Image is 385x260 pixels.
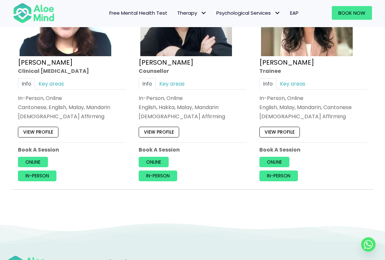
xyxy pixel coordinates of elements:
a: Online [18,157,48,168]
span: Book Now [338,9,365,16]
p: English, Malay, Mandarin, Cantonese [259,104,367,111]
span: Free Mental Health Test [109,9,167,16]
div: [DEMOGRAPHIC_DATA] Affirming [18,113,126,121]
p: Book A Session [259,146,367,154]
a: In-person [259,171,298,181]
span: Therapy [177,9,207,16]
span: EAP [290,9,299,16]
a: Free Mental Health Test [104,6,172,20]
span: Psychological Services [216,9,280,16]
a: Whatsapp [361,237,376,252]
a: View profile [259,127,300,138]
a: Key areas [35,78,68,90]
a: In-person [18,171,56,181]
a: EAP [285,6,303,20]
a: Info [18,78,35,90]
a: [PERSON_NAME] [139,58,193,67]
a: Psychological ServicesPsychological Services: submenu [211,6,285,20]
p: English, Hakka, Malay, Mandarin [139,104,246,111]
p: Book A Session [18,146,126,154]
div: Counsellor [139,67,246,75]
nav: Menu [61,6,303,20]
a: Info [259,78,276,90]
div: [DEMOGRAPHIC_DATA] Affirming [139,113,246,121]
div: [DEMOGRAPHIC_DATA] Affirming [259,113,367,121]
div: In-Person, Online [139,95,246,102]
a: View profile [139,127,179,138]
a: In-person [139,171,177,181]
a: [PERSON_NAME] [18,58,73,67]
div: Clinical [MEDICAL_DATA] [18,67,126,75]
a: TherapyTherapy: submenu [172,6,211,20]
div: In-Person, Online [18,95,126,102]
a: Info [139,78,156,90]
span: Psychological Services: submenu [272,8,282,18]
a: Book Now [332,6,372,20]
a: Online [139,157,169,168]
a: Key areas [156,78,188,90]
a: View profile [18,127,58,138]
a: [PERSON_NAME] [259,58,314,67]
a: Online [259,157,289,168]
span: Therapy: submenu [199,8,208,18]
div: Trainee [259,67,367,75]
img: Aloe mind Logo [13,3,54,24]
p: Cantonese, English, Malay, Mandarin [18,104,126,111]
a: Key areas [276,78,309,90]
div: In-Person, Online [259,95,367,102]
p: Book A Session [139,146,246,154]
